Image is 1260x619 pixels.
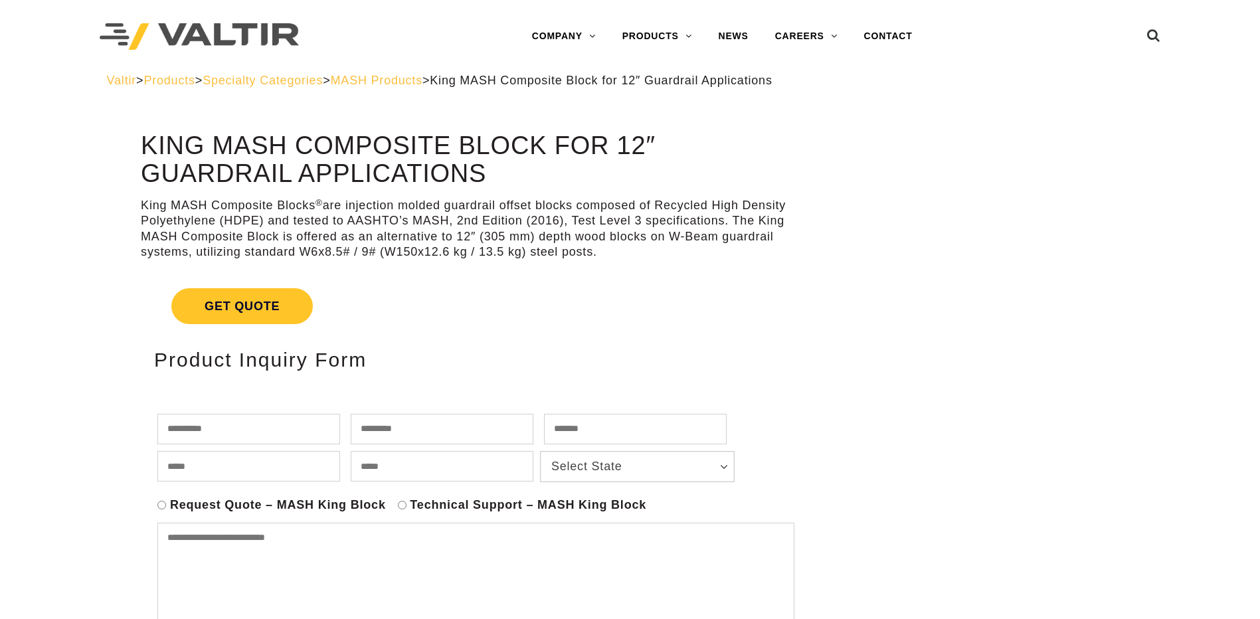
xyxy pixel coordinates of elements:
span: King MASH Composite Block for 12″ Guardrail Applications [430,74,772,87]
a: COMPANY [519,23,609,50]
sup: ® [315,198,323,208]
a: NEWS [705,23,762,50]
span: Select State [551,458,709,475]
a: Valtir [107,74,136,87]
label: Technical Support – MASH King Block [410,497,646,513]
span: Get Quote [171,288,313,324]
a: Get Quote [141,272,804,340]
a: Specialty Categories [203,74,323,87]
p: King MASH Composite Blocks are injection molded guardrail offset blocks composed of Recycled High... [141,198,804,260]
h1: King MASH Composite Block for 12″ Guardrail Applications [141,132,804,188]
a: PRODUCTS [609,23,705,50]
h2: Product Inquiry Form [154,349,791,371]
label: Request Quote – MASH King Block [170,497,386,513]
a: CAREERS [762,23,851,50]
img: Valtir [100,23,299,50]
a: CONTACT [851,23,926,50]
a: Products [143,74,195,87]
a: MASH Products [331,74,422,87]
a: Select State [541,452,734,482]
div: > > > > [107,73,1154,88]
